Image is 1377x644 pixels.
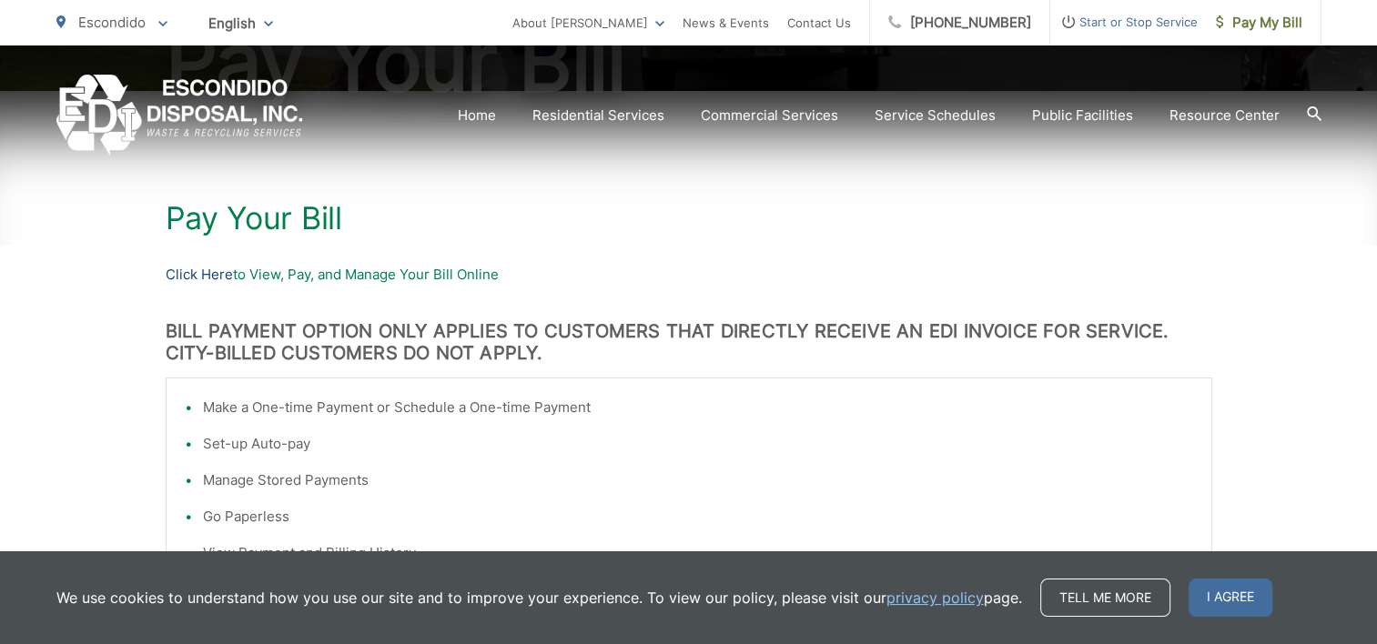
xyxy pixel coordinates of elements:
[203,469,1193,491] li: Manage Stored Payments
[532,105,664,126] a: Residential Services
[56,75,303,156] a: EDCD logo. Return to the homepage.
[458,105,496,126] a: Home
[203,506,1193,528] li: Go Paperless
[1216,12,1302,34] span: Pay My Bill
[56,587,1022,609] p: We use cookies to understand how you use our site and to improve your experience. To view our pol...
[886,587,984,609] a: privacy policy
[166,320,1212,364] h3: BILL PAYMENT OPTION ONLY APPLIES TO CUSTOMERS THAT DIRECTLY RECEIVE AN EDI INVOICE FOR SERVICE. C...
[203,397,1193,418] li: Make a One-time Payment or Schedule a One-time Payment
[512,12,664,34] a: About [PERSON_NAME]
[1169,105,1280,126] a: Resource Center
[1032,105,1133,126] a: Public Facilities
[787,12,851,34] a: Contact Us
[166,200,1212,236] h1: Pay Your Bill
[166,264,1212,286] p: to View, Pay, and Manage Your Bill Online
[875,105,996,126] a: Service Schedules
[683,12,769,34] a: News & Events
[203,433,1193,455] li: Set-up Auto-pay
[78,14,146,31] span: Escondido
[166,264,233,286] a: Click Here
[701,105,838,126] a: Commercial Services
[195,7,287,39] span: English
[203,542,1193,564] li: View Payment and Billing History
[1040,579,1170,617] a: Tell me more
[1189,579,1272,617] span: I agree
